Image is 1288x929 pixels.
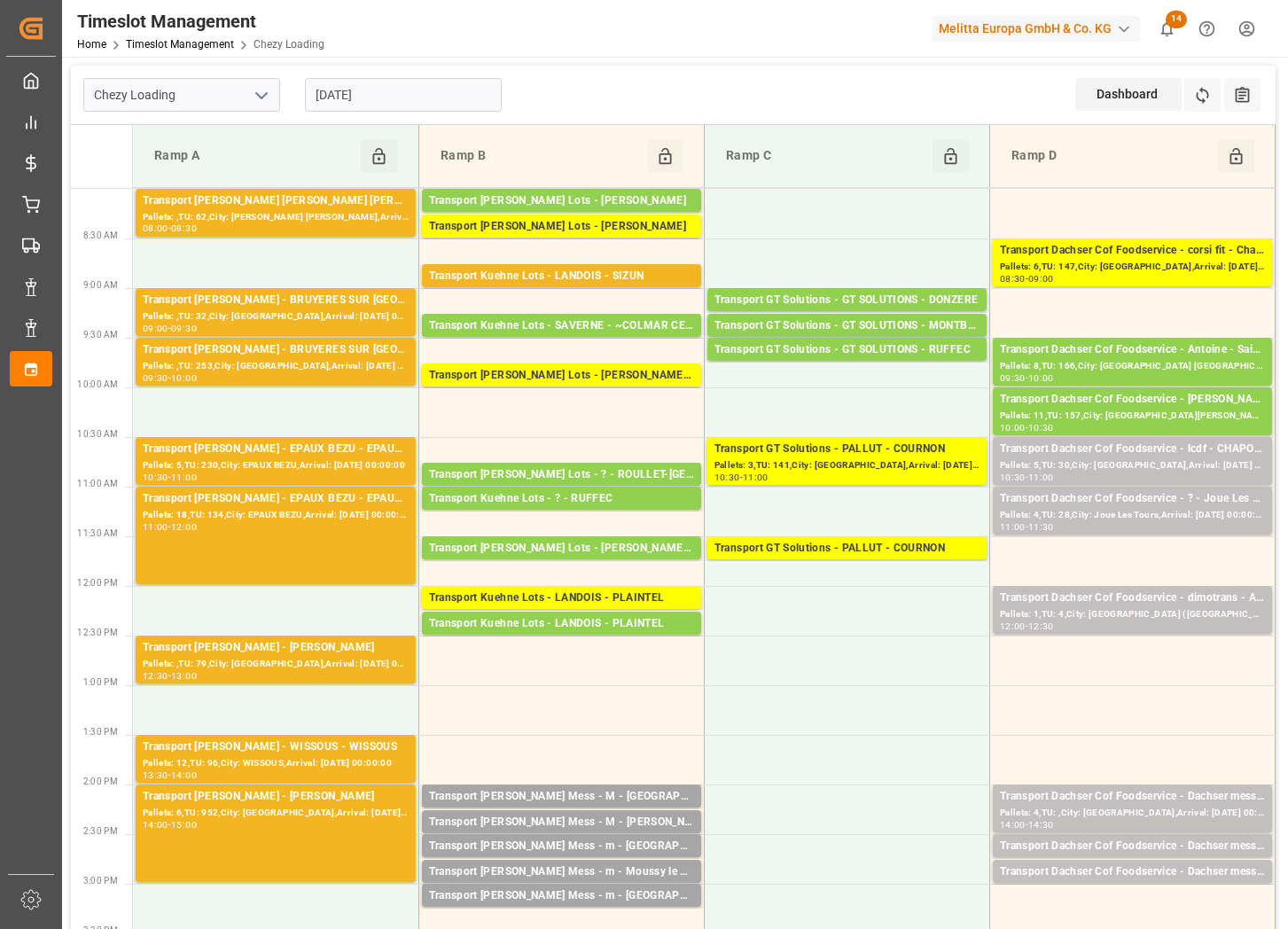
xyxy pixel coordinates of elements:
[932,12,1147,45] button: Melitta Europa GmbH & Co. KG
[171,324,197,332] div: 09:30
[143,374,168,382] div: 09:30
[143,359,409,374] div: Pallets: ,TU: 253,City: [GEOGRAPHIC_DATA],Arrival: [DATE] 00:00:00
[1026,424,1028,432] div: -
[429,508,694,523] div: Pallets: 3,TU: 593,City: RUFFEC,Arrival: [DATE] 00:00:00
[714,441,980,458] div: Transport GT Solutions - PALLUT - COURNON
[171,672,197,680] div: 13:00
[83,727,118,737] span: 1:30 PM
[83,876,118,886] span: 3:00 PM
[143,738,409,756] div: Transport [PERSON_NAME] - WISSOUS - WISSOUS
[429,633,694,648] div: Pallets: 3,TU: 259,City: PLAINTEL,Arrival: [DATE] 00:00:00
[77,429,118,439] span: 10:30 AM
[429,788,694,806] div: Transport [PERSON_NAME] Mess - M - [GEOGRAPHIC_DATA]
[1026,523,1028,531] div: -
[1028,424,1054,432] div: 10:30
[168,523,171,531] div: -
[714,292,980,309] div: Transport GT Solutions - GT SOLUTIONS - DONZERE
[429,317,694,335] div: Transport Kuehne Lots - SAVERNE - ~COLMAR CEDEX
[1026,275,1028,283] div: -
[171,224,197,232] div: 08:30
[429,806,694,821] div: Pallets: ,TU: 12,City: [GEOGRAPHIC_DATA],Arrival: [DATE] 00:00:00
[429,615,694,633] div: Transport Kuehne Lots - LANDOIS - PLAINTEL
[714,458,980,473] div: Pallets: 3,TU: 141,City: [GEOGRAPHIC_DATA],Arrival: [DATE] 00:00:00
[168,672,171,680] div: -
[719,139,933,173] div: Ramp C
[171,523,197,531] div: 12:00
[168,224,171,232] div: -
[429,236,694,251] div: Pallets: 1,TU: 1006,City: [GEOGRAPHIC_DATA],Arrival: [DATE] 00:00:00
[1000,607,1265,622] div: Pallets: 1,TU: 4,City: [GEOGRAPHIC_DATA] ([GEOGRAPHIC_DATA]),Arrival: [DATE] 00:00:00
[171,771,197,779] div: 14:00
[429,335,694,350] div: Pallets: 6,TU: 311,City: ~COLMAR CEDEX,Arrival: [DATE] 00:00:00
[1075,78,1182,111] div: Dashboard
[1000,508,1265,523] div: Pallets: 4,TU: 28,City: Joue Les Tours,Arrival: [DATE] 00:00:00
[143,657,409,672] div: Pallets: ,TU: 79,City: [GEOGRAPHIC_DATA],Arrival: [DATE] 00:00:00
[429,385,694,400] div: Pallets: ,TU: 402,City: [GEOGRAPHIC_DATA],Arrival: [DATE] 00:00:00
[429,558,694,573] div: Pallets: 2,TU: 132,City: [GEOGRAPHIC_DATA],Arrival: [DATE] 00:00:00
[143,508,409,523] div: Pallets: 18,TU: 134,City: EPAUX BEZU,Arrival: [DATE] 00:00:00
[143,224,168,232] div: 08:00
[743,473,769,481] div: 11:00
[126,38,234,51] a: Timeslot Management
[429,218,694,236] div: Transport [PERSON_NAME] Lots - [PERSON_NAME]
[1000,374,1026,382] div: 09:30
[714,359,980,374] div: Pallets: ,TU: 162,City: RUFFEC,Arrival: [DATE] 00:00:00
[171,374,197,382] div: 10:00
[143,788,409,806] div: Transport [PERSON_NAME] - [PERSON_NAME]
[433,139,647,173] div: Ramp B
[83,280,118,290] span: 9:00 AM
[1000,622,1026,630] div: 12:00
[1000,806,1265,821] div: Pallets: 4,TU: ,City: [GEOGRAPHIC_DATA],Arrival: [DATE] 00:00:00
[77,8,324,35] div: Timeslot Management
[1000,391,1265,409] div: Transport Dachser Cof Foodservice - [PERSON_NAME] - [GEOGRAPHIC_DATA][PERSON_NAME] FALLAVIER
[1000,260,1265,275] div: Pallets: 6,TU: 147,City: [GEOGRAPHIC_DATA],Arrival: [DATE] 00:00:00
[1028,374,1054,382] div: 10:00
[714,540,980,558] div: Transport GT Solutions - PALLUT - COURNON
[429,881,694,896] div: Pallets: ,TU: 30,City: [GEOGRAPHIC_DATA],Arrival: [DATE] 00:00:00
[168,771,171,779] div: -
[143,473,168,481] div: 10:30
[1026,473,1028,481] div: -
[143,672,168,680] div: 12:30
[143,756,409,771] div: Pallets: 12,TU: 96,City: WISSOUS,Arrival: [DATE] 00:00:00
[168,374,171,382] div: -
[1000,473,1026,481] div: 10:30
[714,317,980,335] div: Transport GT Solutions - GT SOLUTIONS - MONTBARTIER
[77,379,118,389] span: 10:00 AM
[429,285,694,301] div: Pallets: 7,TU: ,City: [GEOGRAPHIC_DATA],Arrival: [DATE] 00:00:00
[1000,523,1026,531] div: 11:00
[429,831,694,847] div: Pallets: 2,TU: 7,City: [GEOGRAPHIC_DATA],Arrival: [DATE] 00:00:00
[168,821,171,829] div: -
[77,628,118,637] span: 12:30 PM
[143,210,409,225] div: Pallets: ,TU: 62,City: [PERSON_NAME] [PERSON_NAME],Arrival: [DATE] 00:00:00
[83,677,118,687] span: 1:00 PM
[143,192,409,210] div: Transport [PERSON_NAME] [PERSON_NAME] [PERSON_NAME]
[1000,409,1265,424] div: Pallets: 11,TU: 157,City: [GEOGRAPHIC_DATA][PERSON_NAME],Arrival: [DATE] 00:00:00
[1000,821,1026,829] div: 14:00
[1000,341,1265,359] div: Transport Dachser Cof Foodservice - Antoine - Saint-Aignan [GEOGRAPHIC_DATA]
[168,473,171,481] div: -
[1028,622,1054,630] div: 12:30
[1000,458,1265,473] div: Pallets: 5,TU: 30,City: [GEOGRAPHIC_DATA],Arrival: [DATE] 00:00:00
[429,192,694,210] div: Transport [PERSON_NAME] Lots - [PERSON_NAME]
[1000,441,1265,458] div: Transport Dachser Cof Foodservice - lcdf - CHAPONNAY
[932,16,1140,42] div: Melitta Europa GmbH & Co. KG
[429,887,694,905] div: Transport [PERSON_NAME] Mess - m - [GEOGRAPHIC_DATA]
[147,139,361,173] div: Ramp A
[143,341,409,359] div: Transport [PERSON_NAME] - BRUYERES SUR [GEOGRAPHIC_DATA] SUR [GEOGRAPHIC_DATA]
[171,473,197,481] div: 11:00
[77,528,118,538] span: 11:30 AM
[1028,523,1054,531] div: 11:30
[1000,424,1026,432] div: 10:00
[429,210,694,225] div: Pallets: 8,TU: ,City: CARQUEFOU,Arrival: [DATE] 00:00:00
[429,863,694,881] div: Transport [PERSON_NAME] Mess - m - Moussy le neuf
[168,324,171,332] div: -
[83,78,280,112] input: Type to search/select
[429,814,694,831] div: Transport [PERSON_NAME] Mess - M - [PERSON_NAME]
[143,458,409,473] div: Pallets: 5,TU: 230,City: EPAUX BEZU,Arrival: [DATE] 00:00:00
[429,838,694,855] div: Transport [PERSON_NAME] Mess - m - [GEOGRAPHIC_DATA]
[143,324,168,332] div: 09:00
[77,479,118,488] span: 11:00 AM
[1028,473,1054,481] div: 11:00
[143,639,409,657] div: Transport [PERSON_NAME] - [PERSON_NAME]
